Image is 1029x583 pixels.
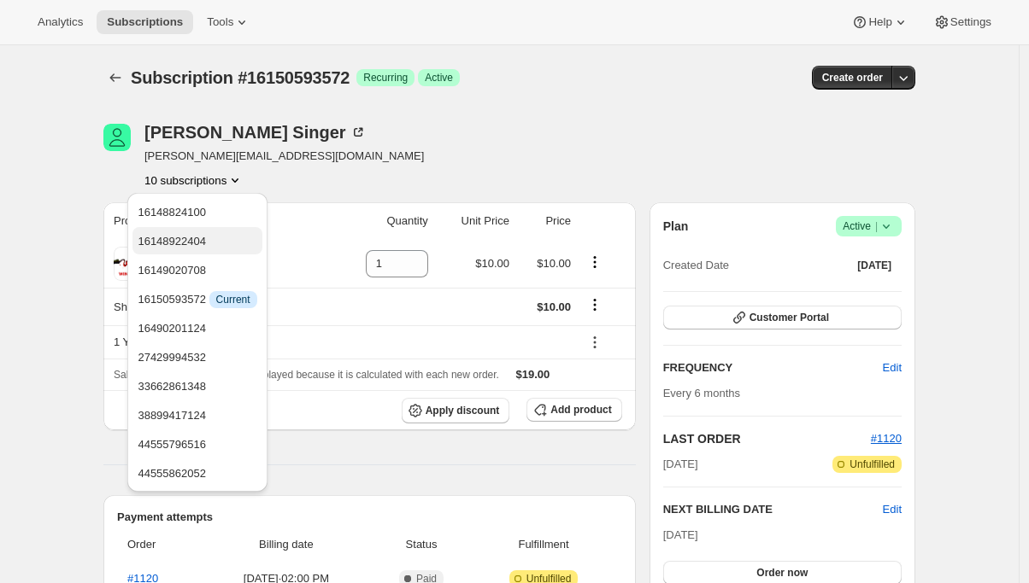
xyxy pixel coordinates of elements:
button: 38899417124 [132,401,262,429]
button: #1120 [871,430,902,447]
th: Price [514,202,576,240]
span: 44555862052 [138,467,206,480]
span: Active [843,218,895,235]
button: 16148824100 [132,198,262,225]
button: Tools [197,10,261,34]
button: Settings [923,10,1002,34]
span: Billing date [205,536,367,553]
span: 38899417124 [138,409,206,422]
button: Edit [883,501,902,518]
span: 44555796516 [138,438,206,451]
h2: LAST ORDER [663,430,871,447]
button: 44555862052 [132,459,262,487]
span: Help [868,15,891,29]
span: Sales tax (if applicable) is not displayed because it is calculated with each new order. [114,369,499,381]
button: Help [841,10,919,34]
span: $10.00 [537,257,571,270]
span: Unfulfilled [850,458,895,471]
span: Create order [822,71,883,85]
span: Fulfillment [475,536,611,553]
button: Product actions [581,253,609,271]
button: Customer Portal [663,306,902,329]
h2: NEXT BILLING DATE [663,501,883,518]
span: Status [378,536,466,553]
span: [DATE] [663,456,698,473]
button: Add product [526,398,621,422]
span: Order now [756,566,808,580]
button: Shipping actions [581,295,609,314]
button: 16148922404 [132,227,262,254]
th: Unit Price [433,202,514,240]
span: 27429994532 [138,351,206,364]
div: [PERSON_NAME] Singer [144,124,367,141]
span: 16149020708 [138,264,206,277]
button: Create order [812,66,893,90]
h2: Payment attempts [117,509,622,526]
span: Brian Singer [103,124,131,151]
span: [DATE] [857,259,891,272]
h2: Plan [663,218,689,235]
button: [DATE] [847,254,902,277]
span: Edit [883,359,902,376]
span: Analytics [38,15,83,29]
span: 16148824100 [138,206,206,219]
span: 16150593572 [138,293,256,306]
th: Product [103,202,332,240]
span: $19.00 [516,368,550,381]
button: Subscriptions [103,66,127,90]
h2: FREQUENCY [663,359,883,376]
span: Subscriptions [107,15,183,29]
span: $10.00 [475,257,509,270]
button: 16150593572 InfoCurrent [132,285,262,312]
span: [PERSON_NAME][EMAIL_ADDRESS][DOMAIN_NAME] [144,148,424,165]
span: Apply discount [426,404,500,417]
span: | [875,219,878,233]
button: 27429994532 [132,343,262,370]
th: Quantity [332,202,433,240]
span: Current [216,293,250,306]
span: 16490201124 [138,322,206,335]
span: Tools [207,15,233,29]
div: 1 Year Anniversary! [114,334,571,351]
span: Recurring [363,71,408,85]
span: Active [425,71,453,85]
th: Shipping [103,288,332,325]
button: 33662861348 [132,372,262,399]
span: Settings [950,15,991,29]
span: 16148922404 [138,235,206,248]
button: 44555796516 [132,430,262,458]
span: [DATE] [663,528,698,541]
button: Edit [873,354,912,382]
button: 16490201124 [132,314,262,341]
th: Order [117,526,200,563]
span: Created Date [663,257,729,274]
span: Subscription #16150593572 [131,68,350,87]
a: #1120 [871,432,902,445]
button: 16149020708 [132,256,262,283]
button: Product actions [144,172,244,189]
span: Add product [550,403,611,417]
span: Every 6 months [663,387,740,399]
span: Customer Portal [750,311,829,324]
button: Subscriptions [97,10,193,34]
span: $10.00 [537,300,571,313]
button: Analytics [27,10,93,34]
button: Apply discount [402,398,510,423]
span: 33662861348 [138,380,206,393]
